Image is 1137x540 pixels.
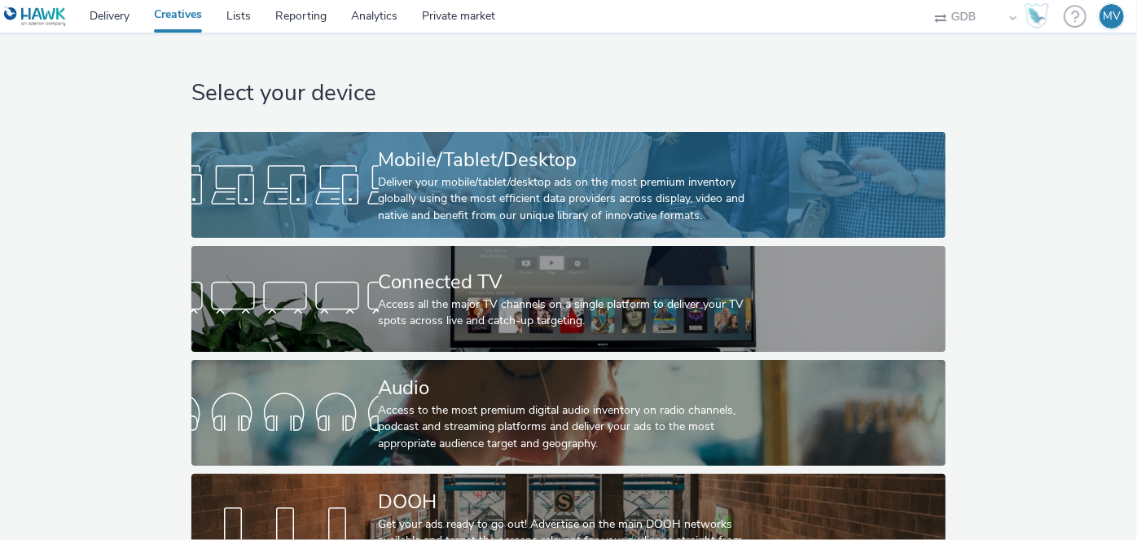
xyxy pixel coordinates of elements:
div: Audio [379,374,753,402]
div: Mobile/Tablet/Desktop [379,146,753,174]
div: Access all the major TV channels on a single platform to deliver your TV spots across live and ca... [379,296,753,330]
div: DOOH [379,488,753,516]
div: Access to the most premium digital audio inventory on radio channels, podcast and streaming platf... [379,402,753,452]
a: Connected TVAccess all the major TV channels on a single platform to deliver your TV spots across... [191,246,946,352]
img: Hawk Academy [1025,3,1049,29]
div: Deliver your mobile/tablet/desktop ads on the most premium inventory globally using the most effi... [379,174,753,224]
a: AudioAccess to the most premium digital audio inventory on radio channels, podcast and streaming ... [191,360,946,466]
a: Hawk Academy [1025,3,1056,29]
div: MV [1103,4,1121,29]
div: Connected TV [379,268,753,296]
h1: Select your device [191,78,946,109]
a: Mobile/Tablet/DesktopDeliver your mobile/tablet/desktop ads on the most premium inventory globall... [191,132,946,238]
img: undefined Logo [4,7,67,27]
